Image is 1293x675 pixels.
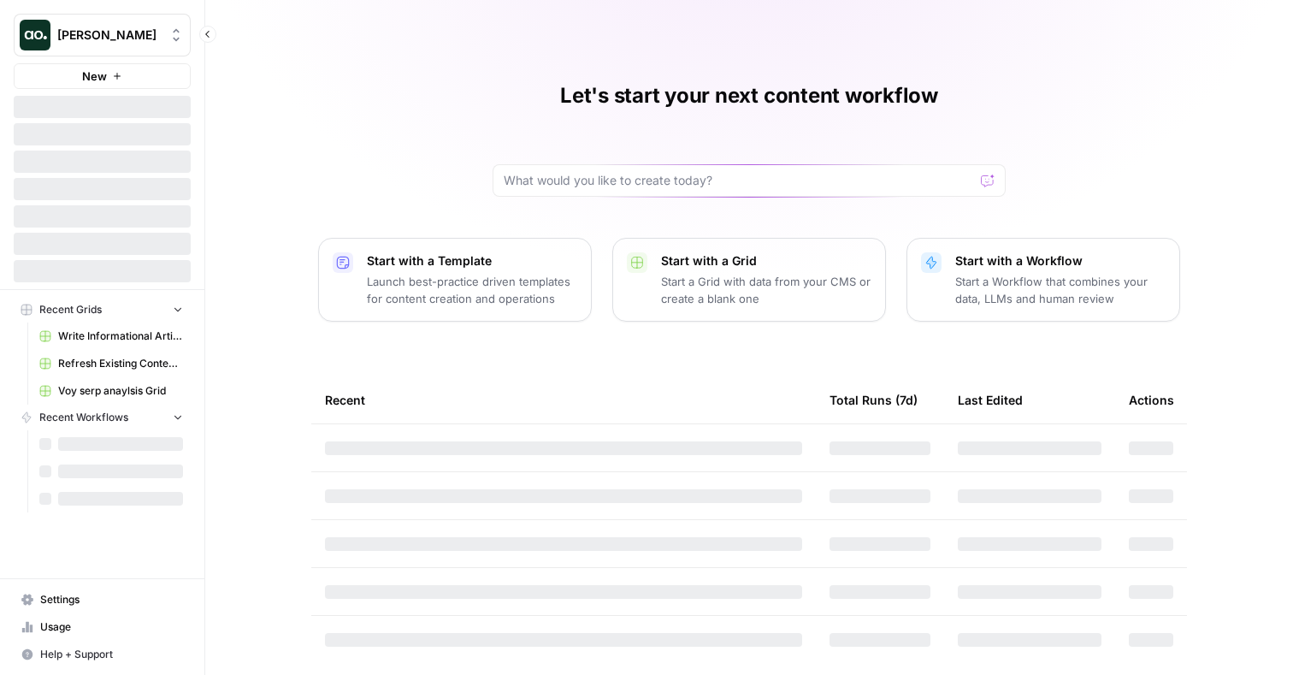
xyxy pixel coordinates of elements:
[560,82,938,110] h1: Let's start your next content workflow
[958,376,1023,423] div: Last Edited
[955,252,1166,269] p: Start with a Workflow
[367,273,577,307] p: Launch best-practice driven templates for content creation and operations
[39,410,128,425] span: Recent Workflows
[32,350,191,377] a: Refresh Existing Content - Voy
[661,252,871,269] p: Start with a Grid
[39,302,102,317] span: Recent Grids
[830,376,918,423] div: Total Runs (7d)
[367,252,577,269] p: Start with a Template
[504,172,974,189] input: What would you like to create today?
[14,405,191,430] button: Recent Workflows
[14,586,191,613] a: Settings
[82,68,107,85] span: New
[14,63,191,89] button: New
[325,376,802,423] div: Recent
[661,273,871,307] p: Start a Grid with data from your CMS or create a blank one
[20,20,50,50] img: Zoe Jessup Logo
[40,592,183,607] span: Settings
[14,297,191,323] button: Recent Grids
[14,14,191,56] button: Workspace: Zoe Jessup
[32,377,191,405] a: Voy serp anaylsis Grid
[58,356,183,371] span: Refresh Existing Content - Voy
[40,619,183,635] span: Usage
[14,613,191,641] a: Usage
[318,238,592,322] button: Start with a TemplateLaunch best-practice driven templates for content creation and operations
[58,329,183,344] span: Write Informational Article - Voy
[58,383,183,399] span: Voy serp anaylsis Grid
[1129,376,1174,423] div: Actions
[612,238,886,322] button: Start with a GridStart a Grid with data from your CMS or create a blank one
[40,647,183,662] span: Help + Support
[906,238,1180,322] button: Start with a WorkflowStart a Workflow that combines your data, LLMs and human review
[14,641,191,668] button: Help + Support
[57,27,161,44] span: [PERSON_NAME]
[955,273,1166,307] p: Start a Workflow that combines your data, LLMs and human review
[32,323,191,350] a: Write Informational Article - Voy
